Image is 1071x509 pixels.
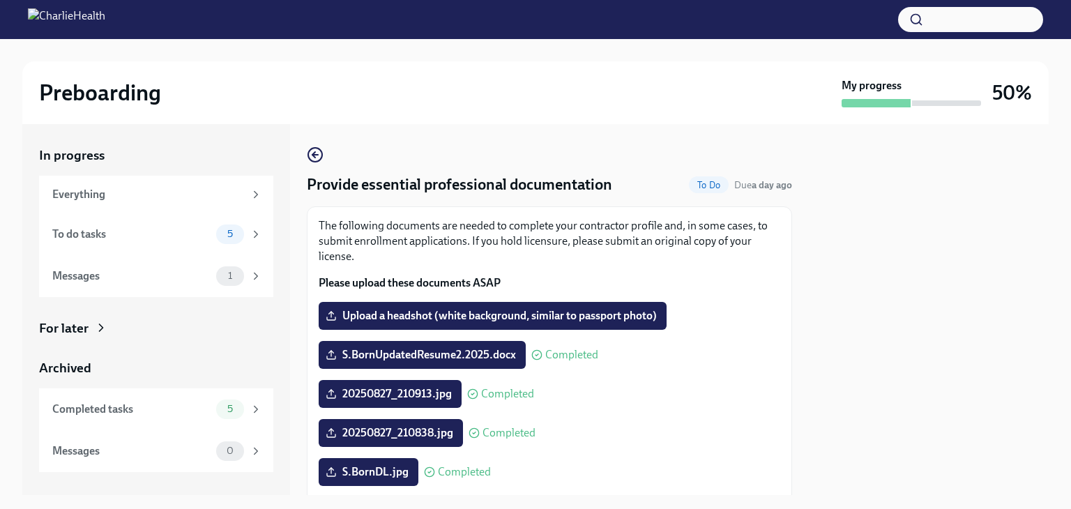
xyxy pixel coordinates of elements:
[319,341,526,369] label: S.BornUpdatedResume2.2025.docx
[39,255,273,297] a: Messages1
[39,146,273,165] a: In progress
[483,427,535,439] span: Completed
[39,319,89,337] div: For later
[218,446,242,456] span: 0
[992,80,1032,105] h3: 50%
[28,8,105,31] img: CharlieHealth
[328,426,453,440] span: 20250827_210838.jpg
[52,402,211,417] div: Completed tasks
[689,180,729,190] span: To Do
[734,178,792,192] span: August 31st, 2025 08:00
[319,458,418,486] label: S.BornDL.jpg
[219,229,241,239] span: 5
[734,179,792,191] span: Due
[842,78,902,93] strong: My progress
[328,309,657,323] span: Upload a headshot (white background, similar to passport photo)
[319,302,667,330] label: Upload a headshot (white background, similar to passport photo)
[39,359,273,377] a: Archived
[220,271,241,281] span: 1
[52,268,211,284] div: Messages
[39,213,273,255] a: To do tasks5
[328,465,409,479] span: S.BornDL.jpg
[319,419,463,447] label: 20250827_210838.jpg
[39,319,273,337] a: For later
[307,174,612,195] h4: Provide essential professional documentation
[328,387,452,401] span: 20250827_210913.jpg
[481,388,534,400] span: Completed
[319,218,780,264] p: The following documents are needed to complete your contractor profile and, in some cases, to sub...
[328,348,516,362] span: S.BornUpdatedResume2.2025.docx
[319,276,501,289] strong: Please upload these documents ASAP
[39,176,273,213] a: Everything
[545,349,598,360] span: Completed
[752,179,792,191] strong: a day ago
[319,380,462,408] label: 20250827_210913.jpg
[52,227,211,242] div: To do tasks
[52,187,244,202] div: Everything
[39,388,273,430] a: Completed tasks5
[438,466,491,478] span: Completed
[39,430,273,472] a: Messages0
[39,79,161,107] h2: Preboarding
[52,443,211,459] div: Messages
[219,404,241,414] span: 5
